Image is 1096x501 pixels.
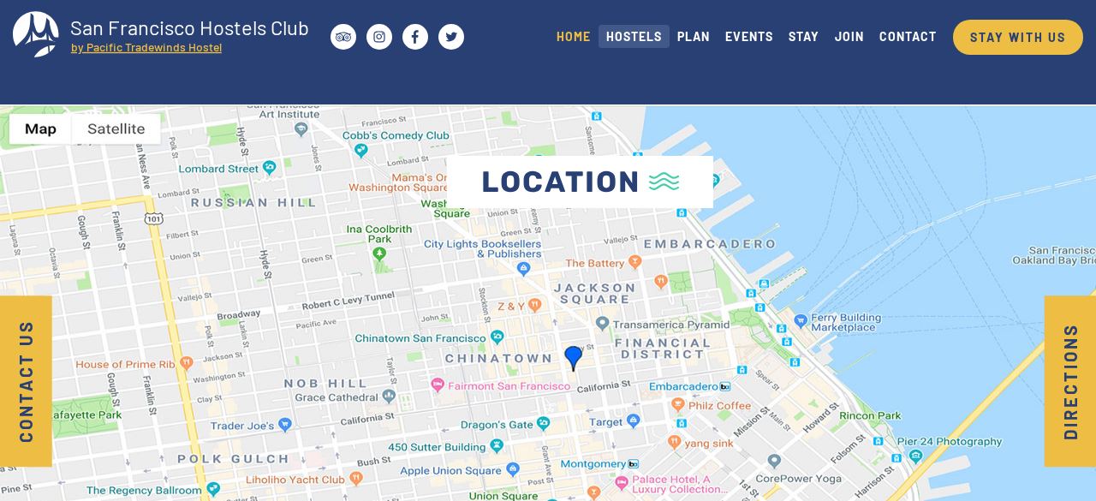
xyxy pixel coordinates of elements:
tspan: by Pacific Tradewinds Hostel [71,39,222,54]
a: HOME [549,25,599,48]
tspan: San Francisco Hostels Club [70,15,309,39]
h2: Location [447,156,713,208]
a: HOSTELS [599,25,670,48]
a: JOIN [827,25,872,48]
a: PLAN [670,25,718,48]
a: San Francisco Hostels Club by Pacific Tradewinds Hostel [13,11,325,63]
a: EVENTS [718,25,781,48]
a: STAY WITH US [953,20,1083,55]
a: STAY [781,25,827,48]
a: CONTACT [872,25,944,48]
